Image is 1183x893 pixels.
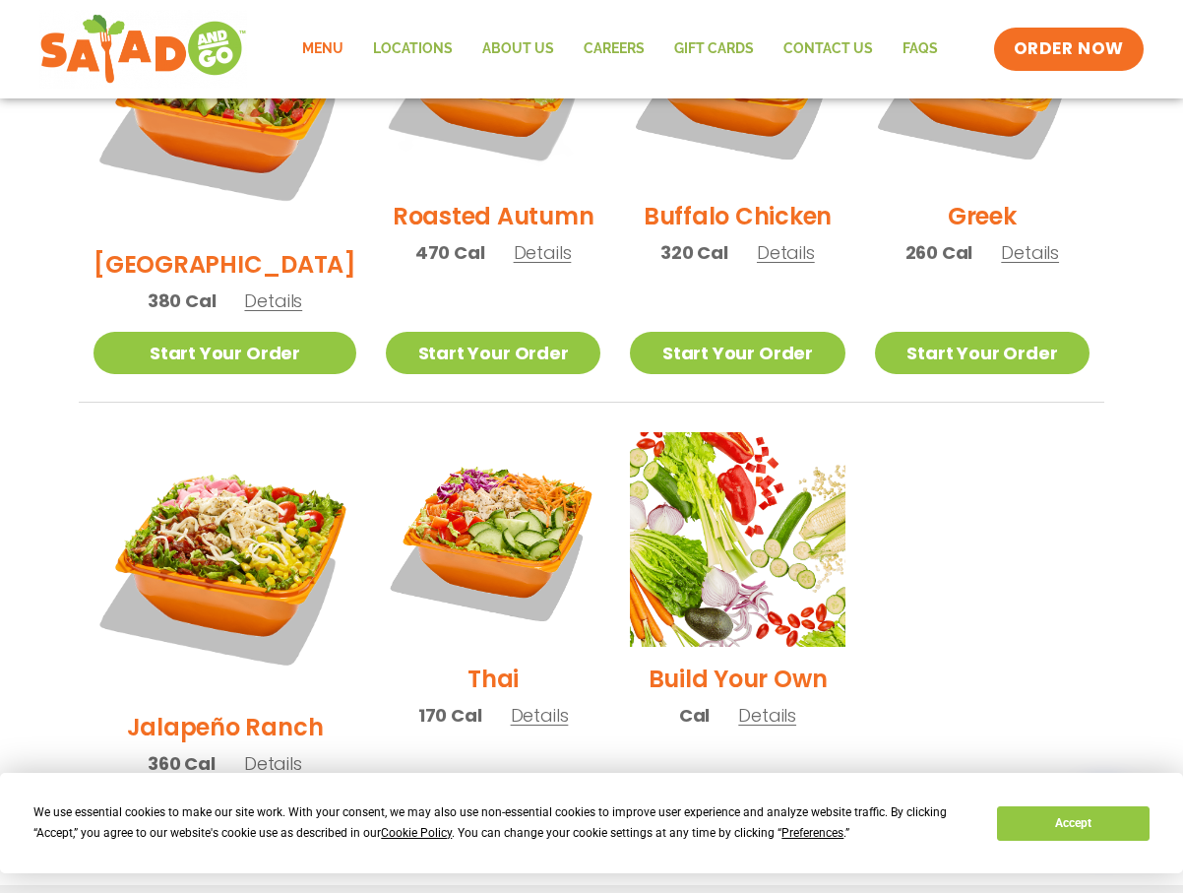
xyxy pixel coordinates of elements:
span: 470 Cal [415,239,485,266]
span: 260 Cal [905,239,973,266]
span: 380 Cal [148,287,217,314]
span: 360 Cal [148,750,216,777]
span: Details [244,288,302,313]
span: 320 Cal [660,239,728,266]
a: Start Your Order [630,332,844,374]
span: Preferences [781,826,843,840]
span: Cookie Policy [381,826,452,840]
button: Accept [997,806,1149,841]
a: Start Your Order [386,332,600,374]
img: Product photo for Thai Salad [386,432,600,647]
h2: Buffalo Chicken [644,199,832,233]
span: Cal [679,702,710,729]
h2: [GEOGRAPHIC_DATA] [93,247,356,282]
h2: Greek [948,199,1017,233]
span: Details [244,751,302,776]
a: Start Your Order [93,332,356,374]
h2: Jalapeño Ranch [127,710,324,744]
a: Contact Us [769,27,888,72]
span: Details [514,240,572,265]
a: GIFT CARDS [659,27,769,72]
nav: Menu [287,27,953,72]
a: About Us [467,27,569,72]
img: new-SAG-logo-768×292 [39,10,247,89]
div: We use essential cookies to make our site work. With your consent, we may also use non-essential ... [33,802,973,844]
span: 170 Cal [418,702,482,729]
h2: Build Your Own [649,662,828,696]
a: FAQs [888,27,953,72]
a: Locations [358,27,467,72]
img: Product photo for Jalapeño Ranch Salad [93,432,356,695]
span: ORDER NOW [1014,37,1124,61]
h2: Roasted Autumn [393,199,594,233]
span: Details [738,703,796,728]
img: Product photo for Build Your Own [630,432,844,647]
a: Start Your Order [875,332,1090,374]
a: Menu [287,27,358,72]
span: Details [1001,240,1059,265]
a: Careers [569,27,659,72]
a: ORDER NOW [994,28,1144,71]
span: Details [757,240,815,265]
span: Details [511,703,569,728]
h2: Thai [467,662,519,696]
